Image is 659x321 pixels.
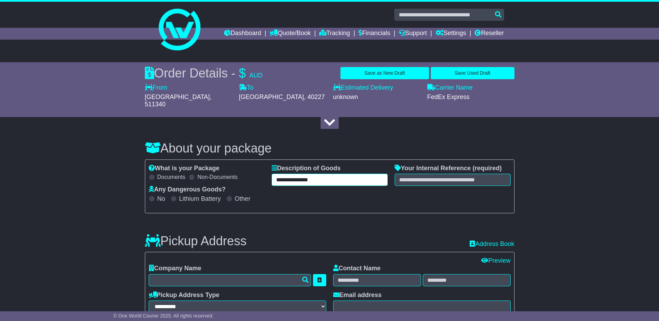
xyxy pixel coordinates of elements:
[470,240,514,248] a: Address Book
[481,257,510,264] a: Preview
[340,67,429,79] button: Save as New Draft
[145,66,263,81] div: Order Details -
[359,28,390,40] a: Financials
[179,195,221,203] label: Lithium Battery
[333,265,381,272] label: Contact Name
[272,165,341,172] label: Description of Goods
[333,291,382,299] label: Email address
[436,28,466,40] a: Settings
[427,84,473,92] label: Carrier Name
[475,28,504,40] a: Reseller
[145,93,210,100] span: [GEOGRAPHIC_DATA]
[427,93,514,101] div: FedEx Express
[145,93,212,108] span: , 511340
[431,67,514,79] button: Save Used Draft
[113,313,214,319] span: © One World Courier 2025. All rights reserved.
[333,84,420,92] label: Estimated Delivery
[149,165,220,172] label: What is your Package
[333,93,420,101] div: unknown
[224,28,261,40] a: Dashboard
[399,28,427,40] a: Support
[395,165,502,172] label: Your Internal Reference (required)
[249,72,263,79] span: AUD
[197,174,238,180] label: Non-Documents
[319,28,350,40] a: Tracking
[145,234,247,248] h3: Pickup Address
[270,28,311,40] a: Quote/Book
[157,195,165,203] label: No
[149,291,220,299] label: Pickup Address Type
[239,93,304,100] span: [GEOGRAPHIC_DATA]
[304,93,325,100] span: , 40227
[145,141,514,155] h3: About your package
[145,84,167,92] label: From
[239,66,246,80] span: $
[149,265,201,272] label: Company Name
[157,174,186,180] label: Documents
[239,84,254,92] label: To
[235,195,250,203] label: Other
[149,186,226,194] label: Any Dangerous Goods?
